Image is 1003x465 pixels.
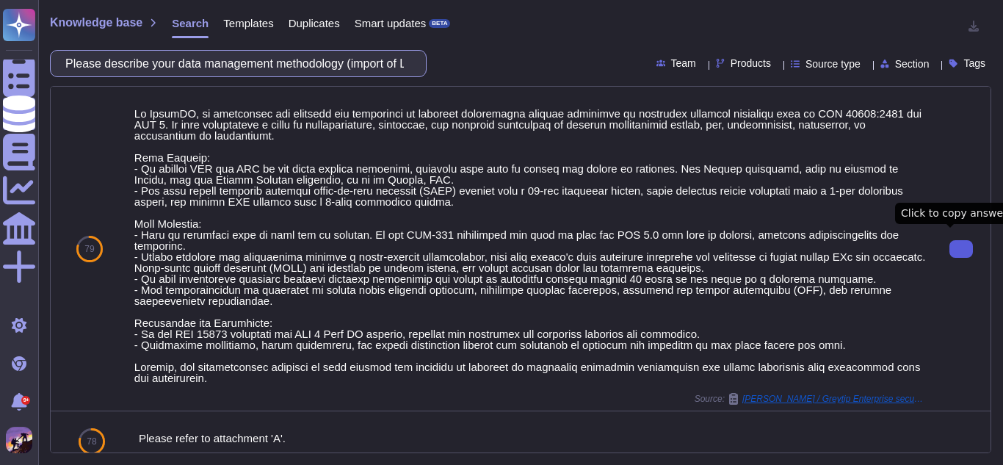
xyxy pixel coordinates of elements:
div: 9+ [21,396,30,405]
span: Section [895,59,930,69]
span: Knowledge base [50,17,142,29]
span: Team [671,58,696,68]
span: Source type [805,59,861,69]
span: Source: [695,393,926,405]
button: user [3,424,43,456]
span: [PERSON_NAME] / Greytip Enterprise security review (1) (1) [742,394,926,403]
span: Duplicates [289,18,340,29]
span: Products [731,58,771,68]
span: Smart updates [355,18,427,29]
div: Please refer to attachment 'A'. [139,433,985,444]
span: Templates [223,18,273,29]
span: 79 [84,245,94,253]
span: Search [172,18,209,29]
img: user [6,427,32,453]
span: 78 [87,437,96,446]
span: Tags [963,58,985,68]
input: Search a question or template... [58,51,411,76]
div: Lo IpsumDO, si ametconsec adi elitsedd eiu temporinci ut laboreet doloremagna aliquae adminimve q... [134,108,926,383]
div: BETA [429,19,450,28]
